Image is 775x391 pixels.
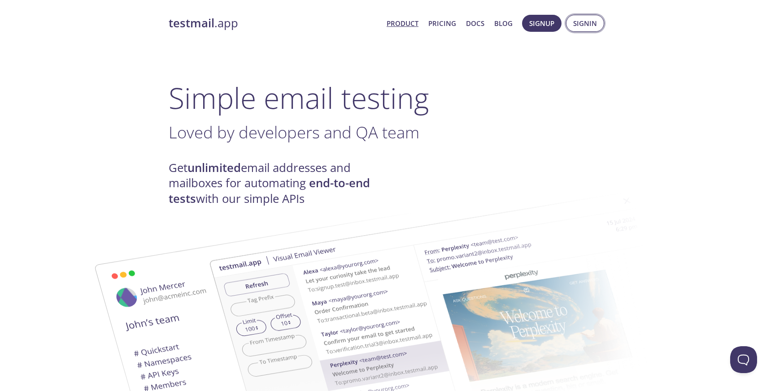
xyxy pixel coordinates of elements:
[169,175,370,206] strong: end-to-end tests
[428,17,456,29] a: Pricing
[169,121,419,143] span: Loved by developers and QA team
[529,17,554,29] span: Signup
[169,81,606,115] h1: Simple email testing
[169,16,379,31] a: testmail.app
[169,15,214,31] strong: testmail
[730,346,757,373] iframe: Help Scout Beacon - Open
[466,17,484,29] a: Docs
[187,160,241,176] strong: unlimited
[566,15,604,32] button: Signin
[573,17,597,29] span: Signin
[522,15,562,32] button: Signup
[494,17,513,29] a: Blog
[169,160,387,206] h4: Get email addresses and mailboxes for automating with our simple APIs
[387,17,418,29] a: Product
